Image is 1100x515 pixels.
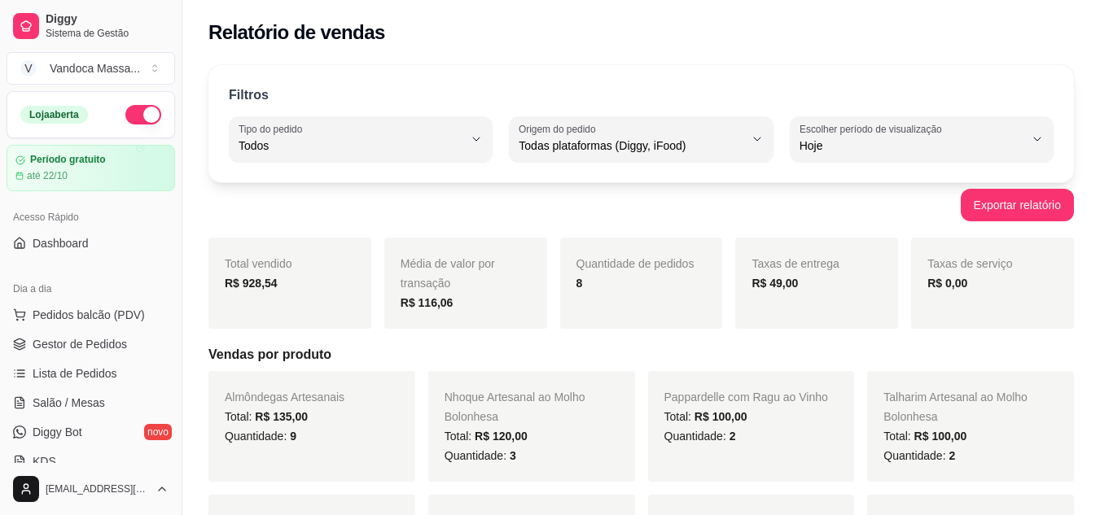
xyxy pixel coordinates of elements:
[125,105,161,124] button: Alterar Status
[445,430,528,443] span: Total:
[20,60,37,76] span: V
[475,430,528,443] span: R$ 120,00
[576,277,583,290] strong: 8
[20,106,88,124] div: Loja aberta
[46,27,169,40] span: Sistema de Gestão
[255,410,308,423] span: R$ 135,00
[445,391,585,423] span: Nhoque Artesanal ao Molho Bolonhesa
[7,448,175,474] a: KDS
[33,424,82,440] span: Diggy Bot
[7,230,175,256] a: Dashboard
[927,257,1012,270] span: Taxas de serviço
[7,276,175,302] div: Dia a dia
[790,116,1054,162] button: Escolher período de visualizaçãoHoje
[229,116,493,162] button: Tipo do pedidoTodos
[664,430,736,443] span: Quantidade:
[883,391,1028,423] span: Talharim Artesanal ao Molho Bolonhesa
[33,235,89,251] span: Dashboard
[576,257,695,270] span: Quantidade de pedidos
[239,122,308,136] label: Tipo do pedido
[290,430,296,443] span: 9
[949,449,955,462] span: 2
[752,257,839,270] span: Taxas de entrega
[401,296,454,309] strong: R$ 116,06
[225,410,308,423] span: Total:
[519,137,743,154] span: Todas plataformas (Diggy, iFood)
[208,345,1074,364] h5: Vendas por produto
[27,169,68,182] article: até 22/10
[33,453,56,469] span: KDS
[46,482,149,495] span: [EMAIL_ADDRESS][DOMAIN_NAME]
[7,419,175,445] a: Diggy Botnovo
[7,52,175,85] button: Select a team
[730,430,736,443] span: 2
[883,430,966,443] span: Total:
[800,137,1024,154] span: Hoje
[7,204,175,230] div: Acesso Rápido
[510,449,516,462] span: 3
[33,395,105,411] span: Salão / Mesas
[7,331,175,357] a: Gestor de Pedidos
[445,449,516,462] span: Quantidade:
[961,189,1074,221] button: Exportar relatório
[664,410,747,423] span: Total:
[927,277,967,290] strong: R$ 0,00
[46,12,169,27] span: Diggy
[519,122,601,136] label: Origem do pedido
[225,391,344,404] span: Almôndegas Artesanais
[225,430,296,443] span: Quantidade:
[225,277,278,290] strong: R$ 928,54
[208,20,385,46] h2: Relatório de vendas
[664,391,828,404] span: Pappardelle com Ragu ao Vinho
[752,277,798,290] strong: R$ 49,00
[914,430,967,443] span: R$ 100,00
[33,365,117,382] span: Lista de Pedidos
[7,7,175,46] a: DiggySistema de Gestão
[30,154,106,166] article: Período gratuito
[33,336,127,352] span: Gestor de Pedidos
[883,449,955,462] span: Quantidade:
[401,257,495,290] span: Média de valor por transação
[50,60,140,76] div: Vandoca Massa ...
[7,145,175,191] a: Período gratuitoaté 22/10
[800,122,947,136] label: Escolher período de visualização
[7,390,175,416] a: Salão / Mesas
[7,302,175,328] button: Pedidos balcão (PDV)
[7,360,175,386] a: Lista de Pedidos
[509,116,773,162] button: Origem do pedidoTodas plataformas (Diggy, iFood)
[225,257,292,270] span: Total vendido
[239,137,463,154] span: Todos
[33,307,145,323] span: Pedidos balcão (PDV)
[695,410,747,423] span: R$ 100,00
[229,85,269,105] p: Filtros
[7,469,175,508] button: [EMAIL_ADDRESS][DOMAIN_NAME]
